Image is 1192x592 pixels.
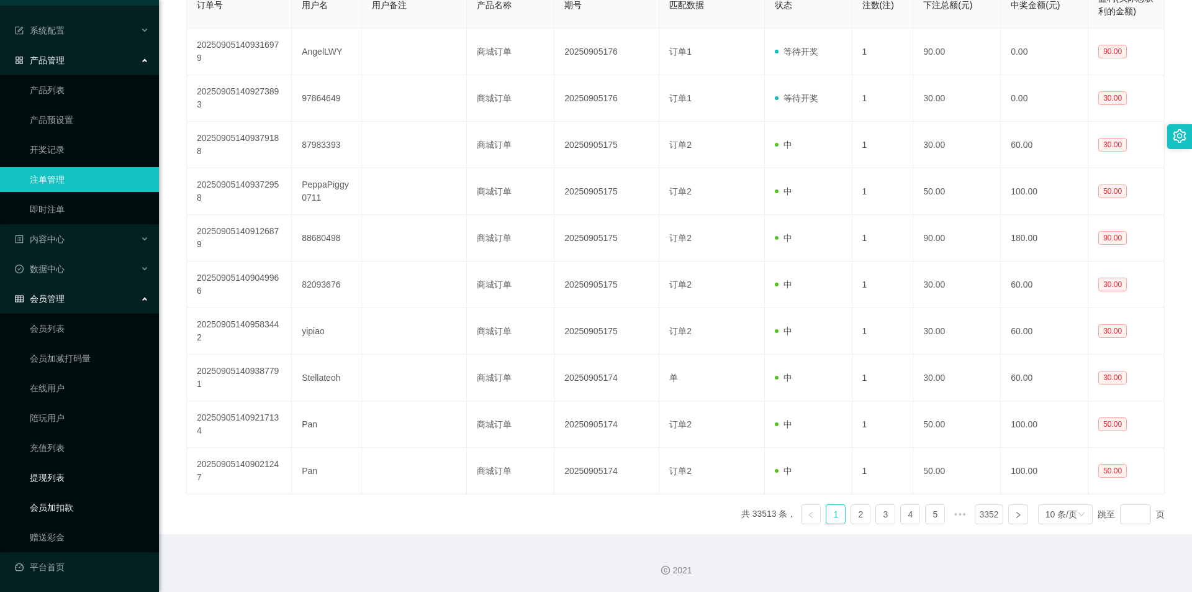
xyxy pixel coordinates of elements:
span: 中 [775,466,792,476]
td: 202509051409273893 [187,75,292,122]
a: 在线用户 [30,376,149,401]
i: 图标: check-circle-o [15,265,24,273]
td: 30.00 [913,308,1001,355]
td: 90.00 [913,215,1001,262]
td: 87983393 [292,122,362,168]
td: 20250905174 [554,401,659,448]
span: 中 [775,233,792,243]
span: 订单2 [669,466,692,476]
span: 会员管理 [15,294,65,304]
a: 产品列表 [30,78,149,102]
td: 202509051409126879 [187,215,292,262]
a: 1 [826,505,845,524]
td: 20250905175 [554,168,659,215]
td: AngelLWY [292,29,362,75]
span: 订单2 [669,280,692,289]
i: 图标: down [1078,511,1085,519]
span: 订单2 [669,233,692,243]
td: 50.00 [913,168,1001,215]
span: 30.00 [1098,324,1127,338]
td: 202509051409379188 [187,122,292,168]
span: 30.00 [1098,278,1127,291]
a: 充值列表 [30,435,149,460]
td: 商城订单 [467,75,554,122]
span: 50.00 [1098,464,1127,478]
td: 202509051409387791 [187,355,292,401]
a: 陪玩用户 [30,406,149,430]
td: 30.00 [913,262,1001,308]
td: 202509051409217134 [187,401,292,448]
td: 商城订单 [467,215,554,262]
td: 97864649 [292,75,362,122]
td: Stellateoh [292,355,362,401]
td: 50.00 [913,401,1001,448]
div: 2021 [169,564,1182,577]
td: yipiao [292,308,362,355]
td: PeppaPiggy0711 [292,168,362,215]
span: 订单2 [669,419,692,429]
td: 1 [852,215,914,262]
li: 1 [826,504,846,524]
li: 共 33513 条， [741,504,797,524]
td: 60.00 [1001,122,1088,168]
span: 90.00 [1098,231,1127,245]
td: 30.00 [913,355,1001,401]
td: 商城订单 [467,262,554,308]
span: ••• [950,504,970,524]
a: 开奖记录 [30,137,149,162]
td: 180.00 [1001,215,1088,262]
a: 3 [876,505,895,524]
td: 商城订单 [467,308,554,355]
td: 1 [852,448,914,494]
i: 图标: appstore-o [15,56,24,65]
span: 90.00 [1098,45,1127,58]
a: 5 [926,505,944,524]
td: 202509051409049966 [187,262,292,308]
td: 100.00 [1001,168,1088,215]
i: 图标: setting [1173,129,1186,143]
a: 即时注单 [30,197,149,222]
a: 会员加扣款 [30,495,149,520]
td: 20250905175 [554,262,659,308]
td: 202509051409021247 [187,448,292,494]
i: 图标: profile [15,235,24,244]
a: 2 [851,505,870,524]
span: 内容中心 [15,234,65,244]
td: 202509051409316979 [187,29,292,75]
td: 60.00 [1001,262,1088,308]
li: 下一页 [1008,504,1028,524]
span: 中 [775,186,792,196]
li: 5 [925,504,945,524]
td: 30.00 [913,75,1001,122]
td: 20250905175 [554,122,659,168]
li: 3 [875,504,895,524]
td: 1 [852,122,914,168]
span: 中 [775,326,792,336]
td: 1 [852,168,914,215]
span: 数据中心 [15,264,65,274]
td: 0.00 [1001,29,1088,75]
td: 20250905176 [554,29,659,75]
td: 60.00 [1001,308,1088,355]
span: 订单2 [669,186,692,196]
td: 1 [852,308,914,355]
li: 3352 [975,504,1003,524]
i: 图标: table [15,294,24,303]
span: 系统配置 [15,25,65,35]
a: 会员加减打码量 [30,346,149,371]
span: 等待开奖 [775,47,818,57]
td: 1 [852,401,914,448]
span: 30.00 [1098,371,1127,385]
td: 商城订单 [467,448,554,494]
td: 商城订单 [467,168,554,215]
td: 100.00 [1001,448,1088,494]
span: 中 [775,140,792,150]
td: 20250905174 [554,355,659,401]
span: 订单1 [669,47,692,57]
td: 60.00 [1001,355,1088,401]
td: 20250905175 [554,215,659,262]
a: 赠送彩金 [30,525,149,550]
td: 商城订单 [467,355,554,401]
td: Pan [292,401,362,448]
td: 1 [852,75,914,122]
